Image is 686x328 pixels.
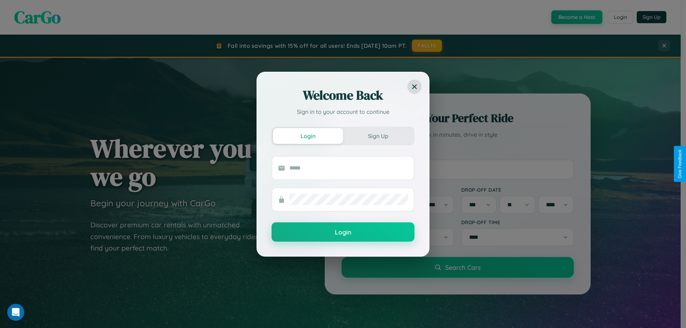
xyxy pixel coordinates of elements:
[272,87,414,104] h2: Welcome Back
[272,222,414,242] button: Login
[272,107,414,116] p: Sign in to your account to continue
[677,150,682,178] div: Give Feedback
[7,304,24,321] iframe: Intercom live chat
[273,128,343,144] button: Login
[343,128,413,144] button: Sign Up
